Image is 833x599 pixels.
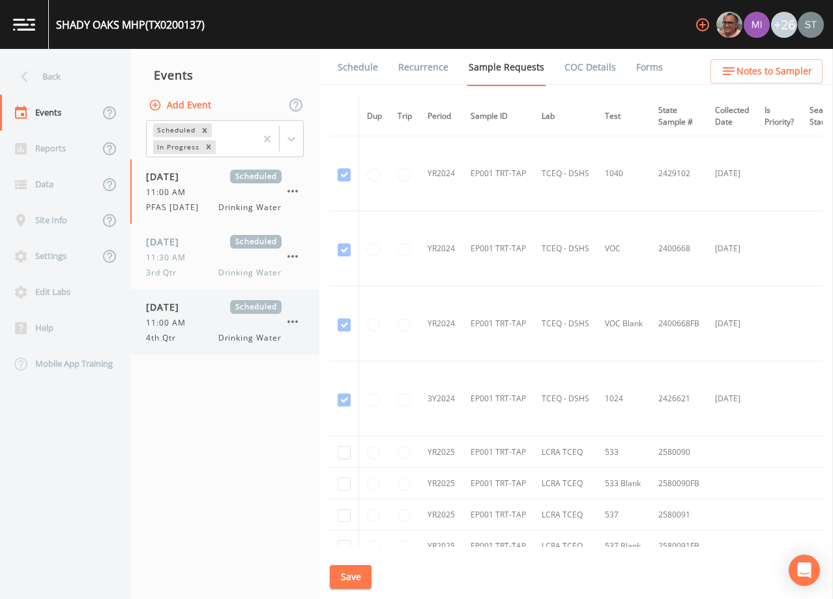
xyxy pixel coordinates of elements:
a: Forms [634,49,665,85]
td: LCRA TCEQ [534,468,597,499]
span: Drinking Water [218,267,282,279]
span: PFAS [DATE] [146,202,207,213]
div: +26 [771,12,797,38]
div: Mike Franklin [716,12,743,38]
td: LCRA TCEQ [534,499,597,530]
td: [DATE] [707,136,757,211]
a: COC Details [563,49,618,85]
img: a1ea4ff7c53760f38bef77ef7c6649bf [744,12,770,38]
td: 2580091 [650,499,707,530]
span: [DATE] [146,300,188,314]
a: Recurrence [396,49,450,85]
div: Remove Scheduled [197,123,212,137]
a: [DATE]Scheduled11:00 AMPFAS [DATE]Drinking Water [130,159,319,224]
div: Open Intercom Messenger [789,555,820,586]
button: Notes to Sampler [710,59,823,84]
td: 2426621 [650,361,707,437]
td: 533 [597,437,650,468]
td: YR2025 [420,468,463,499]
a: [DATE]Scheduled11:00 AM4th QtrDrinking Water [130,290,319,355]
td: EP001 TRT-TAP [463,286,534,361]
td: [DATE] [707,286,757,361]
td: YR2024 [420,286,463,361]
td: EP001 TRT-TAP [463,361,534,437]
a: [DATE]Scheduled11:30 AM3rd QtrDrinking Water [130,224,319,290]
td: EP001 TRT-TAP [463,499,534,530]
td: EP001 TRT-TAP [463,437,534,468]
span: 3rd Qtr [146,267,184,279]
td: 537 Blank [597,530,650,562]
td: YR2025 [420,530,463,562]
div: In Progress [153,140,201,154]
span: 4th Qtr [146,332,184,344]
th: Lab [534,97,597,136]
span: [DATE] [146,170,188,183]
td: [DATE] [707,211,757,286]
th: Test [597,97,650,136]
span: Scheduled [230,235,282,249]
td: EP001 TRT-TAP [463,530,534,562]
div: Remove In Progress [201,140,216,154]
td: YR2025 [420,499,463,530]
span: 11:00 AM [146,187,194,198]
td: EP001 TRT-TAP [463,136,534,211]
img: logo [13,18,35,31]
a: Schedule [336,49,380,85]
th: Collected Date [707,97,757,136]
td: LCRA TCEQ [534,437,597,468]
td: VOC [597,211,650,286]
th: Period [420,97,463,136]
td: TCEQ - DSHS [534,286,597,361]
td: 2429102 [650,136,707,211]
td: 2580090FB [650,468,707,499]
td: EP001 TRT-TAP [463,468,534,499]
div: Scheduled [153,123,197,137]
th: Trip [390,97,420,136]
td: 2400668 [650,211,707,286]
td: TCEQ - DSHS [534,211,597,286]
td: YR2024 [420,136,463,211]
td: 2580091FB [650,530,707,562]
td: TCEQ - DSHS [534,361,597,437]
div: Events [130,59,319,91]
button: Add Event [146,93,216,117]
img: cb9926319991c592eb2b4c75d39c237f [798,12,824,38]
span: 11:30 AM [146,252,194,264]
td: EP001 TRT-TAP [463,211,534,286]
td: YR2025 [420,437,463,468]
th: Dup [359,97,390,136]
td: 2580090 [650,437,707,468]
td: [DATE] [707,361,757,437]
td: 1024 [597,361,650,437]
th: Sample ID [463,97,534,136]
button: Save [330,565,372,589]
span: Drinking Water [218,332,282,344]
th: State Sample # [650,97,707,136]
span: [DATE] [146,235,188,249]
td: 3Y2024 [420,361,463,437]
div: SHADY OAKS MHP (TX0200137) [56,17,205,33]
td: 533 Blank [597,468,650,499]
td: VOC Blank [597,286,650,361]
span: 11:00 AM [146,317,194,329]
td: YR2024 [420,211,463,286]
img: e2d790fa78825a4bb76dcb6ab311d44c [716,12,742,38]
div: Miriaha Caddie [743,12,770,38]
td: 537 [597,499,650,530]
th: Is Priority? [757,97,802,136]
td: 1040 [597,136,650,211]
a: Sample Requests [467,49,546,86]
td: 2400668FB [650,286,707,361]
span: Notes to Sampler [737,63,812,80]
span: Scheduled [230,170,282,183]
span: Scheduled [230,300,282,314]
td: LCRA TCEQ [534,530,597,562]
span: Drinking Water [218,202,282,213]
td: TCEQ - DSHS [534,136,597,211]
